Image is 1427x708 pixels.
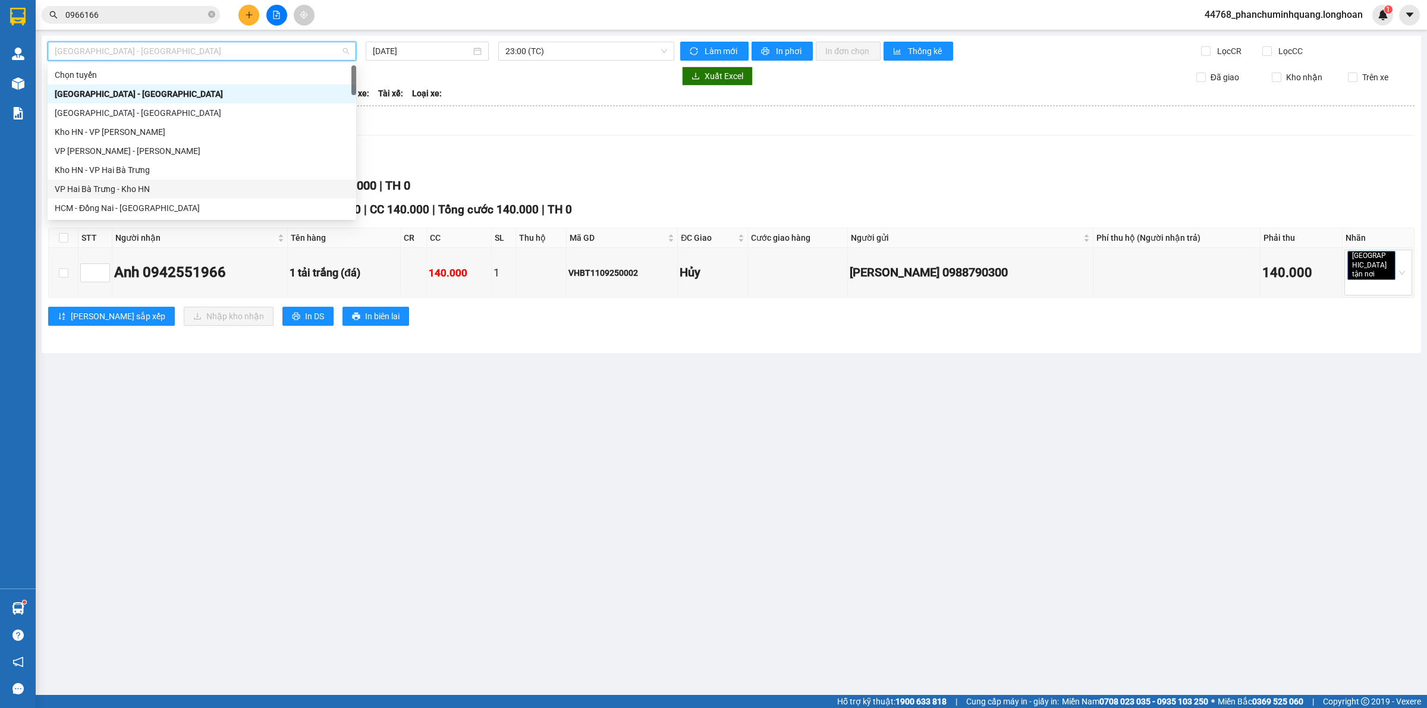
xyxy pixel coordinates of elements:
[1386,5,1390,14] span: 1
[816,42,881,61] button: In đơn chọn
[10,8,26,26] img: logo-vxr
[114,262,285,284] div: Anh 0942551966
[692,72,700,81] span: download
[166,56,188,67] strong: MST:
[379,178,382,193] span: |
[1399,5,1420,26] button: caret-down
[49,11,58,19] span: search
[300,11,308,19] span: aim
[438,203,539,216] span: Tổng cước 140.000
[748,228,848,248] th: Cước giao hàng
[48,307,175,326] button: sort-ascending[PERSON_NAME] sắp xếp
[1211,699,1215,704] span: ⚪️
[1361,697,1369,706] span: copyright
[570,231,666,244] span: Mã GD
[1357,71,1393,84] span: Trên xe
[55,202,349,215] div: HCM - Đồng Nai - [GEOGRAPHIC_DATA]
[5,51,90,72] span: [PHONE_NUMBER]
[48,65,356,84] div: Chọn tuyến
[208,10,215,21] span: close-circle
[48,103,356,122] div: Hà Nội - Hải Phòng
[761,47,771,56] span: printer
[347,87,369,100] span: Số xe:
[1195,7,1372,22] span: 44768_phanchuminhquang.longhoan
[352,312,360,322] span: printer
[238,5,259,26] button: plus
[567,248,678,298] td: VHBT1109250002
[23,600,26,604] sup: 1
[1274,45,1305,58] span: Lọc CC
[1212,45,1243,58] span: Lọc CR
[1062,695,1208,708] span: Miền Nam
[172,24,207,36] span: [DATE]
[48,84,356,103] div: Hải Phòng - Hà Nội
[385,178,410,193] span: TH 0
[682,67,753,86] button: downloadXuất Excel
[184,307,274,326] button: downloadNhập kho nhận
[776,45,803,58] span: In phơi
[166,56,241,67] span: 0109597835
[305,310,324,323] span: In DS
[568,266,676,279] div: VHBT1109250002
[48,161,356,180] div: Kho HN - VP Hai Bà Trưng
[33,51,63,61] strong: CSKH:
[5,88,123,121] span: Mã đơn: VHBT1409250013
[48,141,356,161] div: VP An khánh - Kho HN
[1281,71,1327,84] span: Kho nhận
[55,87,349,100] div: [GEOGRAPHIC_DATA] - [GEOGRAPHIC_DATA]
[1378,10,1388,20] img: icon-new-feature
[895,697,947,706] strong: 1900 633 818
[282,307,334,326] button: printerIn DS
[55,144,349,158] div: VP [PERSON_NAME] - [PERSON_NAME]
[1218,695,1303,708] span: Miền Bắc
[427,228,492,248] th: CC
[1262,263,1340,284] div: 140.000
[516,228,567,248] th: Thu hộ
[292,312,300,322] span: printer
[55,106,349,119] div: [GEOGRAPHIC_DATA] - [GEOGRAPHIC_DATA]
[1376,272,1382,278] span: close
[1347,251,1395,280] span: [GEOGRAPHIC_DATA] tận nơi
[48,180,356,199] div: VP Hai Bà Trưng - Kho HN
[884,42,953,61] button: bar-chartThống kê
[1346,231,1411,244] div: Nhãn
[290,265,399,281] div: 1 tải trắng (đá)
[680,263,746,282] div: Hủy
[58,312,66,322] span: sort-ascending
[78,228,112,248] th: STT
[12,107,24,119] img: solution-icon
[12,683,24,694] span: message
[966,695,1059,708] span: Cung cấp máy in - giấy in:
[429,265,489,281] div: 140.000
[12,48,24,60] img: warehouse-icon
[542,203,545,216] span: |
[955,695,957,708] span: |
[1312,695,1314,708] span: |
[42,24,207,36] span: Ngày in phiếu: 18:24 ngày
[71,310,165,323] span: [PERSON_NAME] sắp xếp
[505,42,667,60] span: 23:00 (TC)
[12,602,24,615] img: warehouse-icon
[851,231,1081,244] span: Người gửi
[337,203,361,216] span: CR 0
[48,199,356,218] div: HCM - Đồng Nai - Lâm Đồng
[432,203,435,216] span: |
[294,5,315,26] button: aim
[12,630,24,641] span: question-circle
[378,87,403,100] span: Tài xế:
[266,5,287,26] button: file-add
[55,125,349,139] div: Kho HN - VP [PERSON_NAME]
[272,11,281,19] span: file-add
[12,656,24,668] span: notification
[1206,71,1244,84] span: Đã giao
[12,77,24,90] img: warehouse-icon
[65,8,206,21] input: Tìm tên, số ĐT hoặc mã đơn
[548,203,572,216] span: TH 0
[208,11,215,18] span: close-circle
[1093,228,1261,248] th: Phí thu hộ (Người nhận trả)
[1099,697,1208,706] strong: 0708 023 035 - 0935 103 250
[893,47,903,56] span: bar-chart
[92,40,164,83] span: CÔNG TY TNHH CHUYỂN PHÁT NHANH BẢO AN
[908,45,944,58] span: Thống kê
[365,310,400,323] span: In biên lai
